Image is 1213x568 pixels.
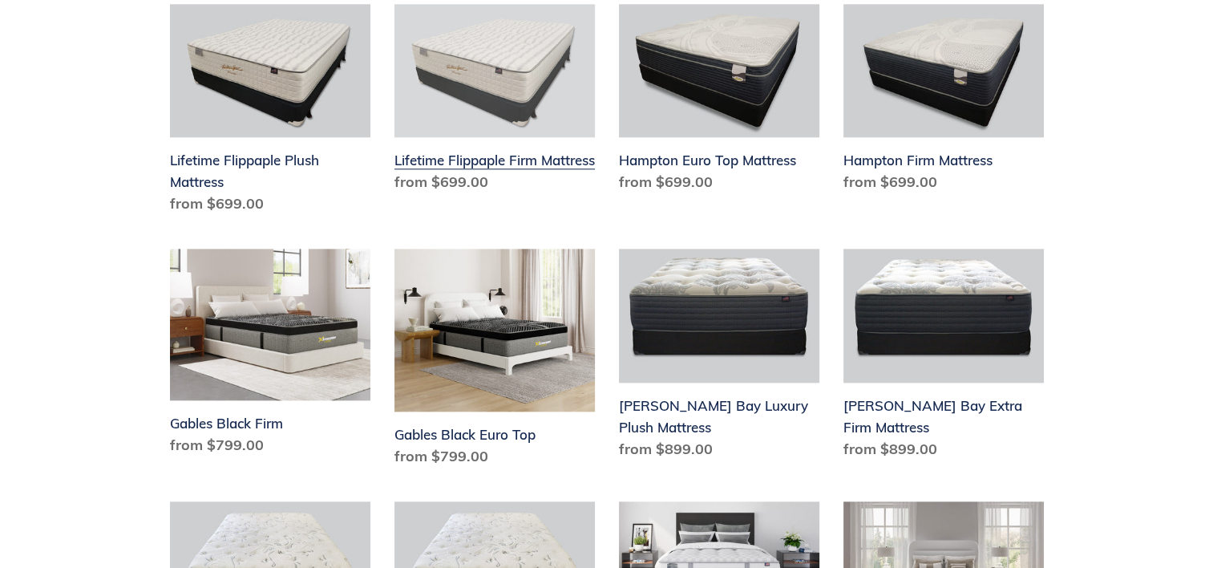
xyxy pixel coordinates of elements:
[619,249,819,466] a: Chadwick Bay Luxury Plush Mattress
[170,249,370,462] a: Gables Black Firm
[843,4,1044,200] a: Hampton Firm Mattress
[170,4,370,221] a: Lifetime Flippaple Plush Mattress
[394,4,595,200] a: Lifetime Flippaple Firm Mattress
[843,249,1044,466] a: Chadwick Bay Extra Firm Mattress
[394,249,595,473] a: Gables Black Euro Top
[619,4,819,200] a: Hampton Euro Top Mattress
